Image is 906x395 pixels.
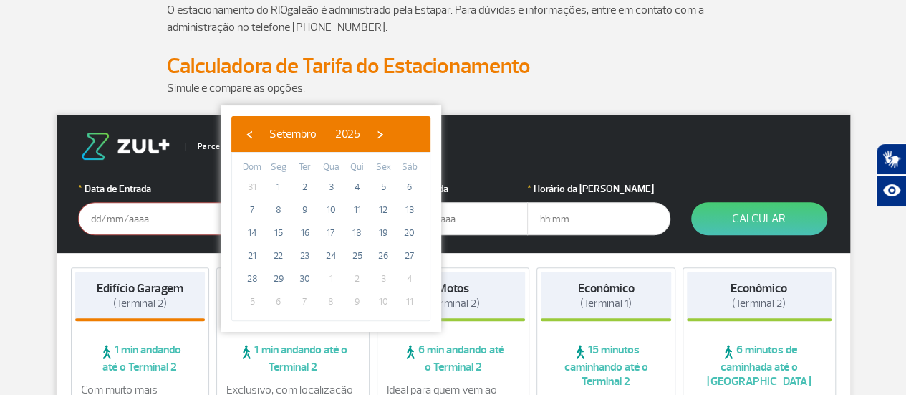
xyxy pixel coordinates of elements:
div: Plugin de acessibilidade da Hand Talk. [876,143,906,206]
button: Abrir recursos assistivos. [876,175,906,206]
button: › [370,123,391,145]
h2: Calculadora de Tarifa do Estacionamento [167,53,740,80]
button: Setembro [260,123,326,145]
span: 9 [346,290,369,313]
span: 3 [372,267,395,290]
th: weekday [318,160,344,176]
span: (Terminal 1) [580,297,632,310]
span: 1 min andando até o Terminal 2 [221,343,365,374]
span: 4 [398,267,421,290]
span: 19 [372,222,395,244]
span: 8 [319,290,342,313]
span: 1 [319,267,342,290]
bs-datepicker-navigation-view: ​ ​ ​ [238,125,391,139]
th: weekday [370,160,397,176]
span: (Terminal 2) [732,297,786,310]
span: 23 [293,244,316,267]
span: 6 min andando até o Terminal 2 [381,343,526,374]
span: 1 [267,176,290,199]
span: 29 [267,267,290,290]
span: 12 [372,199,395,222]
span: 1 min andando até o Terminal 2 [75,343,206,374]
strong: Econômico [731,281,787,296]
strong: Motos [437,281,469,296]
span: 18 [346,222,369,244]
img: logo-zul.png [78,133,173,160]
span: 2025 [335,127,360,141]
span: 5 [372,176,395,199]
span: (Terminal 2) [113,297,167,310]
span: 7 [293,290,316,313]
span: 16 [293,222,316,244]
span: Parceiro Oficial [185,143,259,151]
span: 6 minutos de caminhada até o [GEOGRAPHIC_DATA] [687,343,832,389]
span: 10 [372,290,395,313]
span: 20 [398,222,421,244]
span: 2 [293,176,316,199]
button: Abrir tradutor de língua de sinais. [876,143,906,175]
span: (Terminal 2) [426,297,480,310]
span: 28 [241,267,264,290]
span: 11 [346,199,369,222]
span: 26 [372,244,395,267]
span: 4 [346,176,369,199]
span: 31 [241,176,264,199]
input: hh:mm [527,202,670,235]
span: 25 [346,244,369,267]
span: 9 [293,199,316,222]
button: 2025 [326,123,370,145]
label: Data da Saída [385,181,528,196]
span: 14 [241,222,264,244]
span: 30 [293,267,316,290]
span: 10 [319,199,342,222]
span: 6 [267,290,290,313]
th: weekday [266,160,292,176]
button: Calcular [691,202,827,235]
th: weekday [291,160,318,176]
span: 2 [346,267,369,290]
p: Simule e compare as opções. [167,80,740,97]
bs-datepicker-container: calendar [221,105,441,332]
span: 8 [267,199,290,222]
span: 3 [319,176,342,199]
th: weekday [396,160,423,176]
th: weekday [344,160,370,176]
span: 15 minutos caminhando até o Terminal 2 [541,343,671,389]
span: 5 [241,290,264,313]
span: 13 [398,199,421,222]
span: 21 [241,244,264,267]
label: Horário da [PERSON_NAME] [527,181,670,196]
button: ‹ [238,123,260,145]
input: dd/mm/aaaa [78,202,221,235]
span: 7 [241,199,264,222]
span: 17 [319,222,342,244]
span: 11 [398,290,421,313]
label: Data de Entrada [78,181,221,196]
span: 27 [398,244,421,267]
span: 6 [398,176,421,199]
th: weekday [239,160,266,176]
strong: Econômico [578,281,635,296]
strong: Edifício Garagem [97,281,183,296]
span: 15 [267,222,290,244]
span: 22 [267,244,290,267]
span: Setembro [269,127,317,141]
input: dd/mm/aaaa [385,202,528,235]
span: 24 [319,244,342,267]
p: O estacionamento do RIOgaleão é administrado pela Estapar. Para dúvidas e informações, entre em c... [167,1,740,36]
